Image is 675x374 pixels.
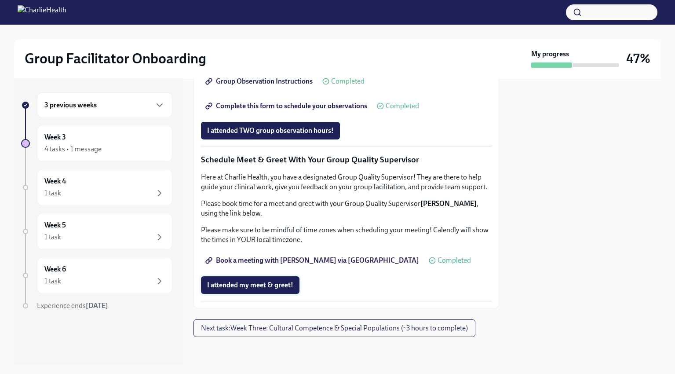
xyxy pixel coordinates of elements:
button: I attended my meet & greet! [201,276,299,294]
a: Book a meeting with [PERSON_NAME] via [GEOGRAPHIC_DATA] [201,252,425,269]
h2: Group Facilitator Onboarding [25,50,206,67]
p: Please make sure to be mindful of time zones when scheduling your meeting! Calendly will show the... [201,225,492,245]
span: I attended TWO group observation hours! [207,126,334,135]
span: Completed [438,257,471,264]
span: I attended my meet & greet! [207,281,293,290]
span: Complete this form to schedule your observations [207,102,367,110]
a: Complete this form to schedule your observations [201,97,373,115]
h6: Week 4 [44,176,66,186]
strong: [PERSON_NAME] [420,199,477,208]
a: Group Observation Instructions [201,73,319,90]
span: Completed [331,78,365,85]
strong: [DATE] [86,301,108,310]
button: Next task:Week Three: Cultural Competence & Special Populations (~3 hours to complete) [193,319,475,337]
h6: 3 previous weeks [44,100,97,110]
img: CharlieHealth [18,5,66,19]
span: Completed [386,103,419,110]
a: Week 34 tasks • 1 message [21,125,172,162]
span: Group Observation Instructions [207,77,313,86]
span: Experience ends [37,301,108,310]
a: Week 51 task [21,213,172,250]
h6: Week 3 [44,132,66,142]
a: Week 41 task [21,169,172,206]
p: Here at Charlie Health, you have a designated Group Quality Supervisor! They are there to help gu... [201,172,492,192]
h3: 47% [626,51,650,66]
a: Week 61 task [21,257,172,294]
p: Please book time for a meet and greet with your Group Quality Supervisor , using the link below. [201,199,492,218]
div: 3 previous weeks [37,92,172,118]
span: Book a meeting with [PERSON_NAME] via [GEOGRAPHIC_DATA] [207,256,419,265]
p: Schedule Meet & Greet With Your Group Quality Supervisor [201,154,492,165]
h6: Week 6 [44,264,66,274]
button: I attended TWO group observation hours! [201,122,340,139]
span: Next task : Week Three: Cultural Competence & Special Populations (~3 hours to complete) [201,324,468,333]
div: 1 task [44,276,61,286]
h6: Week 5 [44,220,66,230]
strong: My progress [531,49,569,59]
div: 4 tasks • 1 message [44,144,102,154]
div: 1 task [44,188,61,198]
div: 1 task [44,232,61,242]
